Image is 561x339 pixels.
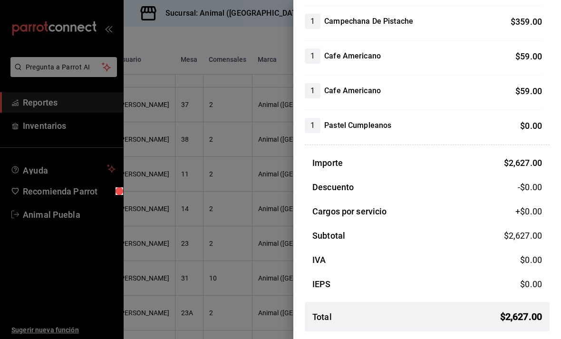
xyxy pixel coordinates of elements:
[515,51,542,61] span: $ 59.00
[504,158,542,168] span: $ 2,627.00
[520,279,542,289] span: $ 0.00
[511,17,542,27] span: $ 359.00
[312,156,343,169] h3: Importe
[305,50,320,62] span: 1
[518,181,542,194] span: -$0.00
[324,50,381,62] h4: Cafe Americano
[515,86,542,96] span: $ 59.00
[500,310,542,324] span: $ 2,627.00
[312,181,354,194] h3: Descuento
[324,120,391,131] h4: Pastel Cumpleanos
[515,205,542,218] span: +$ 0.00
[324,16,413,27] h4: Campechana De Pistache
[312,278,331,291] h3: IEPS
[312,310,332,323] h3: Total
[305,85,320,97] span: 1
[312,253,326,266] h3: IVA
[520,121,542,131] span: $ 0.00
[504,231,542,241] span: $ 2,627.00
[305,120,320,131] span: 1
[305,16,320,27] span: 1
[312,205,387,218] h3: Cargos por servicio
[520,255,542,265] span: $ 0.00
[312,229,345,242] h3: Subtotal
[324,85,381,97] h4: Cafe Americano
